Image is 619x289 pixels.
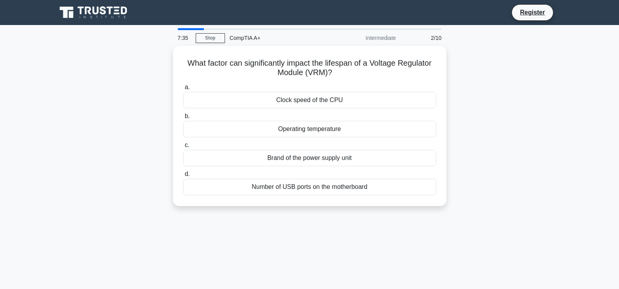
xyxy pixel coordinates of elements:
[185,142,189,148] span: c.
[185,84,190,90] span: a.
[183,92,436,108] div: Clock speed of the CPU
[182,58,437,78] h5: What factor can significantly impact the lifespan of a Voltage Regulator Module (VRM)?
[401,30,446,46] div: 2/10
[225,30,332,46] div: CompTIA A+
[183,121,436,137] div: Operating temperature
[196,33,225,43] a: Stop
[332,30,401,46] div: Intermediate
[183,150,436,166] div: Brand of the power supply unit
[185,113,190,119] span: b.
[185,171,190,177] span: d.
[173,30,196,46] div: 7:35
[515,7,549,17] a: Register
[183,179,436,195] div: Number of USB ports on the motherboard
